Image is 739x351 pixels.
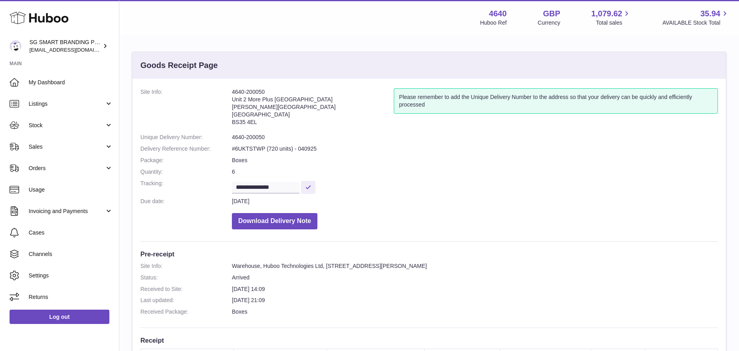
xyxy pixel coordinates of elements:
[140,145,232,153] dt: Delivery Reference Number:
[232,308,718,316] dd: Boxes
[232,198,718,205] dd: [DATE]
[662,19,729,27] span: AVAILABLE Stock Total
[140,274,232,281] dt: Status:
[10,40,21,52] img: uktopsmileshipping@gmail.com
[140,168,232,176] dt: Quantity:
[394,88,718,114] div: Please remember to add the Unique Delivery Number to the address so that your delivery can be qui...
[29,186,113,194] span: Usage
[232,262,718,270] dd: Warehouse, Huboo Technologies Ltd, [STREET_ADDRESS][PERSON_NAME]
[29,229,113,237] span: Cases
[29,250,113,258] span: Channels
[232,168,718,176] dd: 6
[140,157,232,164] dt: Package:
[140,198,232,205] dt: Due date:
[10,310,109,324] a: Log out
[29,293,113,301] span: Returns
[140,180,232,194] dt: Tracking:
[700,8,720,19] span: 35.94
[232,213,317,229] button: Download Delivery Note
[29,79,113,86] span: My Dashboard
[591,8,622,19] span: 1,079.62
[538,19,560,27] div: Currency
[29,143,105,151] span: Sales
[232,285,718,293] dd: [DATE] 14:09
[489,8,507,19] strong: 4640
[29,39,101,54] div: SG SMART BRANDING PTE. LTD.
[232,88,394,130] address: 4640-200050 Unit 2 More Plus [GEOGRAPHIC_DATA] [PERSON_NAME][GEOGRAPHIC_DATA] [GEOGRAPHIC_DATA] B...
[232,274,718,281] dd: Arrived
[140,134,232,141] dt: Unique Delivery Number:
[662,8,729,27] a: 35.94 AVAILABLE Stock Total
[29,207,105,215] span: Invoicing and Payments
[596,19,631,27] span: Total sales
[543,8,560,19] strong: GBP
[29,272,113,279] span: Settings
[232,134,718,141] dd: 4640-200050
[591,8,632,27] a: 1,079.62 Total sales
[140,88,232,130] dt: Site Info:
[29,47,117,53] span: [EMAIL_ADDRESS][DOMAIN_NAME]
[140,60,218,71] h3: Goods Receipt Page
[232,297,718,304] dd: [DATE] 21:09
[29,100,105,108] span: Listings
[232,157,718,164] dd: Boxes
[140,297,232,304] dt: Last updated:
[29,165,105,172] span: Orders
[140,336,718,345] h3: Receipt
[140,308,232,316] dt: Received Package:
[140,250,718,258] h3: Pre-receipt
[140,262,232,270] dt: Site Info:
[232,145,718,153] dd: #6UKTSTWP (720 units) - 040925
[140,285,232,293] dt: Received to Site:
[480,19,507,27] div: Huboo Ref
[29,122,105,129] span: Stock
